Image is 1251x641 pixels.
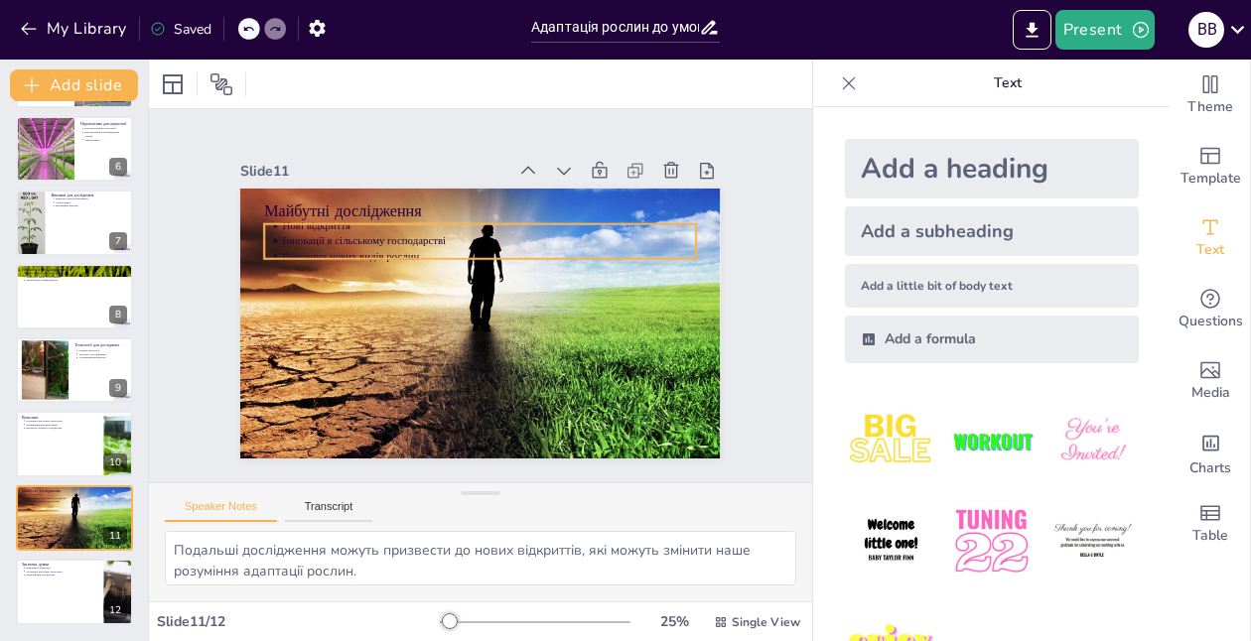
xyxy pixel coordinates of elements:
[165,500,277,522] button: Speaker Notes
[56,197,127,201] p: Контроль умов експерименту
[1191,382,1230,404] span: Media
[109,158,127,176] div: 6
[732,614,800,630] span: Single View
[26,426,97,430] p: Вплив на сільське господарство
[157,68,189,100] div: Layout
[26,492,127,496] p: Нові відкриття
[165,531,796,585] textarea: Подальші дослідження можуть призвести до нових відкриттів, які можуть змінити наше розуміння адап...
[285,500,373,522] button: Transcript
[26,271,127,275] p: Нові горизонти для екології
[157,612,440,631] div: Slide 11 / 12
[303,190,701,331] p: Вивчення нових видів рослин
[26,500,127,504] p: Вивчення нових видів рослин
[945,395,1038,487] img: 2.jpeg
[845,206,1139,256] div: Add a subheading
[845,316,1139,363] div: Add a formula
[1046,495,1139,587] img: 6.jpeg
[865,60,1151,107] p: Text
[26,278,127,282] p: Збереження біорізноманіття
[298,138,716,293] p: Майбутні дослідження
[26,570,97,574] p: Потенціал для нових технологій
[845,395,937,487] img: 1.jpeg
[1196,239,1224,261] span: Text
[84,130,127,137] p: Вирощування в екстремальних умовах
[78,356,127,360] p: Автоматизація процесів
[16,190,133,255] div: https://cdn.sendsteps.com/images/logo/sendsteps_logo_white.pnghttps://cdn.sendsteps.com/images/lo...
[26,275,127,279] p: Реакція на зміни в середовищі
[84,127,127,131] p: Нові агрономічні технології
[531,13,699,42] input: Insert title
[10,69,138,101] button: Add slide
[84,138,127,142] p: Зміна клімату
[1188,12,1224,48] div: В В
[150,20,211,39] div: Saved
[26,574,97,577] p: Продовження досліджень
[74,342,127,348] p: Технології для досліджень
[312,161,710,303] p: Нові відкриття
[1055,10,1155,50] button: Present
[16,559,133,624] div: https://cdn.sendsteps.com/images/logo/sendsteps_logo_white.pnghttps://cdn.sendsteps.com/images/lo...
[1171,274,1250,345] div: Get real-time input from your audience
[1188,10,1224,50] button: В В
[1189,457,1231,479] span: Charts
[15,13,135,45] button: My Library
[78,352,127,356] p: 3D-друк в дослідженнях
[109,232,127,250] div: 7
[288,93,546,193] div: Slide 11
[80,121,127,127] p: Перспективи для агрономії
[26,422,97,426] p: Розширення наукових знань
[1171,417,1250,488] div: Add charts and graphs
[1171,202,1250,274] div: Add text boxes
[16,411,133,476] div: https://cdn.sendsteps.com/images/logo/sendsteps_logo_white.pnghttps://cdn.sendsteps.com/images/lo...
[26,567,97,571] p: Важливість адаптації
[26,496,127,500] p: Інновації в сільському господарстві
[22,488,127,494] p: Майбутні дослідження
[650,612,698,631] div: 25 %
[1046,395,1139,487] img: 3.jpeg
[16,485,133,551] div: https://cdn.sendsteps.com/images/logo/sendsteps_logo_white.pnghttps://cdn.sendsteps.com/images/lo...
[103,601,127,619] div: 12
[845,264,1139,308] div: Add a little bit of body text
[307,176,705,318] p: Інновації в сільському господарстві
[1171,60,1250,131] div: Change the overall theme
[22,266,127,272] p: Взаємозв'язок з екологією
[1013,10,1051,50] button: Export to PowerPoint
[103,453,127,471] div: 10
[845,139,1139,198] div: Add a heading
[26,419,97,423] p: Потенціал для нових технологій
[78,348,127,352] p: Новітні технології
[1171,345,1250,417] div: Add images, graphics, shapes or video
[56,204,127,208] p: Інноваційні підходи
[845,495,937,587] img: 4.jpeg
[109,306,127,323] div: 8
[16,264,133,329] div: https://cdn.sendsteps.com/images/logo/sendsteps_logo_white.pnghttps://cdn.sendsteps.com/images/lo...
[1181,168,1241,190] span: Template
[1171,488,1250,560] div: Add a table
[16,116,133,182] div: https://cdn.sendsteps.com/images/logo/sendsteps_logo_white.pnghttps://cdn.sendsteps.com/images/lo...
[22,414,98,420] p: Висновки
[51,192,127,198] p: Виклики для дослідників
[56,200,127,204] p: Аналіз даних
[209,72,233,96] span: Position
[16,337,133,403] div: https://cdn.sendsteps.com/images/logo/sendsteps_logo_white.pnghttps://cdn.sendsteps.com/images/lo...
[109,379,127,397] div: 9
[1187,96,1233,118] span: Theme
[103,527,127,545] div: 11
[22,562,98,568] p: Заключні думки
[1192,525,1228,547] span: Table
[1171,131,1250,202] div: Add ready made slides
[945,495,1038,587] img: 5.jpeg
[1179,311,1243,332] span: Questions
